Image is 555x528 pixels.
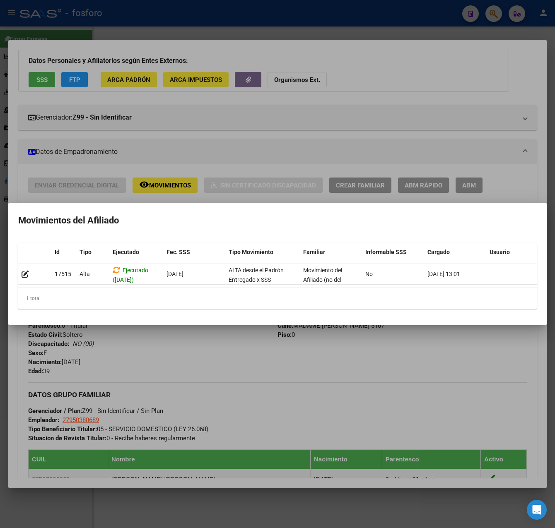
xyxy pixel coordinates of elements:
span: Cargado [427,249,450,255]
datatable-header-cell: Ejecutado [109,243,163,261]
datatable-header-cell: Informable SSS [362,243,424,261]
datatable-header-cell: Tipo [76,243,109,261]
div: 1 total [18,288,537,309]
span: Id [55,249,60,255]
span: No [365,271,373,277]
span: Tipo [80,249,92,255]
datatable-header-cell: Id [51,243,76,261]
span: Movimiento del Afiliado (no del grupo) [303,267,342,293]
span: Fec. SSS [166,249,190,255]
datatable-header-cell: Familiar [300,243,362,261]
span: Usuario [490,249,510,255]
span: Ejecutado [113,249,139,255]
div: Open Intercom Messenger [527,500,547,520]
span: Informable SSS [365,249,407,255]
span: 17515 [55,271,71,277]
datatable-header-cell: Tipo Movimiento [225,243,300,261]
span: Alta [80,271,90,277]
span: Familiar [303,249,325,255]
span: Tipo Movimiento [229,249,273,255]
datatable-header-cell: Fec. SSS [163,243,225,261]
span: Ejecutado ([DATE]) [113,267,148,283]
datatable-header-cell: Cargado [424,243,486,261]
span: [DATE] [166,271,183,277]
span: [DATE] 13:01 [427,271,460,277]
datatable-header-cell: Usuario [486,243,548,261]
h2: Movimientos del Afiliado [18,213,537,228]
span: ALTA desde el Padrón Entregado x SSS [229,267,284,283]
